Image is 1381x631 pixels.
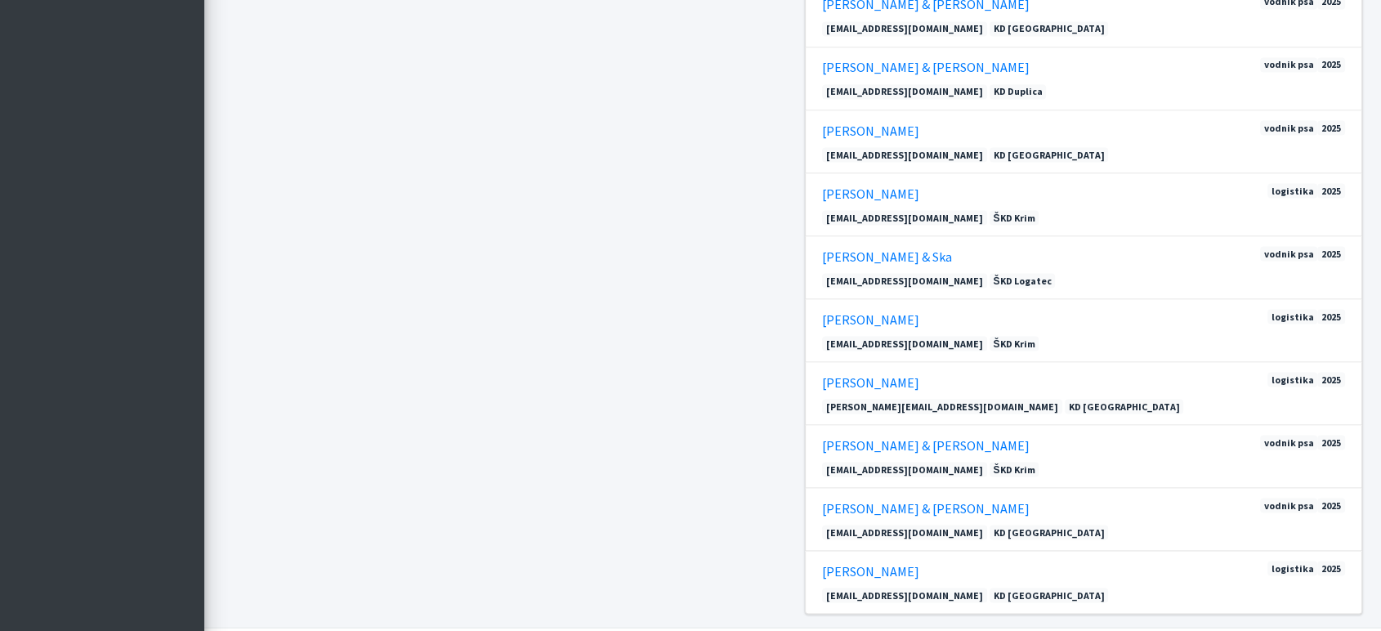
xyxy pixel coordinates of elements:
a: KD [GEOGRAPHIC_DATA] [990,21,1109,36]
a: [EMAIL_ADDRESS][DOMAIN_NAME] [822,336,987,351]
span: 2025 [1317,183,1345,198]
span: vodnik psa [1260,498,1318,512]
a: ŠKD Krim [990,336,1039,351]
span: vodnik psa [1260,57,1318,72]
a: KD [GEOGRAPHIC_DATA] [1065,399,1184,414]
span: 2025 [1317,57,1345,72]
span: logistika [1267,372,1318,387]
span: logistika [1267,183,1318,198]
a: [EMAIL_ADDRESS][DOMAIN_NAME] [822,84,987,99]
a: KD [GEOGRAPHIC_DATA] [990,147,1109,162]
span: vodnik psa [1260,246,1318,261]
a: [EMAIL_ADDRESS][DOMAIN_NAME] [822,147,987,162]
a: ŠKD Logatec [990,273,1056,288]
a: [EMAIL_ADDRESS][DOMAIN_NAME] [822,273,987,288]
a: [PERSON_NAME][EMAIL_ADDRESS][DOMAIN_NAME] [822,399,1062,414]
span: 2025 [1317,561,1345,575]
span: 2025 [1317,372,1345,387]
a: [PERSON_NAME] & [PERSON_NAME] [822,59,1030,75]
a: [PERSON_NAME] & [PERSON_NAME] [822,499,1030,516]
a: [PERSON_NAME] & Ska [822,248,952,264]
a: [EMAIL_ADDRESS][DOMAIN_NAME] [822,210,987,225]
span: logistika [1267,309,1318,324]
a: [PERSON_NAME] [822,185,919,201]
span: logistika [1267,561,1318,575]
a: [EMAIL_ADDRESS][DOMAIN_NAME] [822,462,987,477]
a: [PERSON_NAME] & [PERSON_NAME] [822,436,1030,453]
a: [EMAIL_ADDRESS][DOMAIN_NAME] [822,525,987,539]
a: KD [GEOGRAPHIC_DATA] [990,525,1109,539]
a: KD [GEOGRAPHIC_DATA] [990,588,1109,602]
a: ŠKD Krim [990,462,1039,477]
span: vodnik psa [1260,435,1318,450]
span: vodnik psa [1260,120,1318,135]
a: [PERSON_NAME] [822,311,919,327]
a: [EMAIL_ADDRESS][DOMAIN_NAME] [822,588,987,602]
a: ŠKD Krim [990,210,1039,225]
span: 2025 [1317,309,1345,324]
a: KD Duplica [990,84,1047,99]
span: 2025 [1317,120,1345,135]
a: [PERSON_NAME] [822,562,919,579]
a: [PERSON_NAME] [822,374,919,390]
span: 2025 [1317,498,1345,512]
a: [PERSON_NAME] [822,122,919,138]
span: 2025 [1317,246,1345,261]
a: [EMAIL_ADDRESS][DOMAIN_NAME] [822,21,987,36]
span: 2025 [1317,435,1345,450]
